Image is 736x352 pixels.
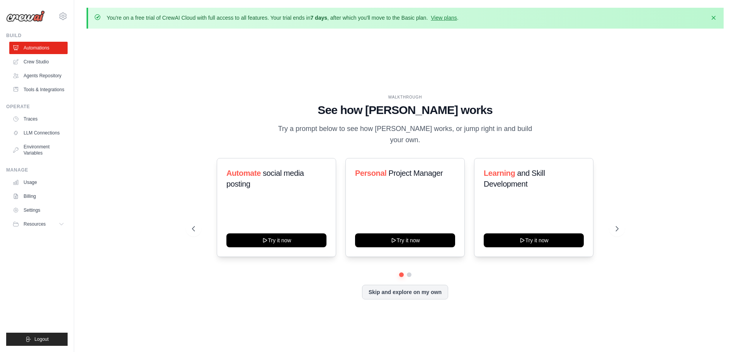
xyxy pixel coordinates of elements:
[9,42,68,54] a: Automations
[6,10,45,22] img: Logo
[9,70,68,82] a: Agents Repository
[9,218,68,230] button: Resources
[9,127,68,139] a: LLM Connections
[310,15,327,21] strong: 7 days
[388,169,443,177] span: Project Manager
[9,176,68,189] a: Usage
[6,104,68,110] div: Operate
[192,94,619,100] div: WALKTHROUGH
[107,14,459,22] p: You're on a free trial of CrewAI Cloud with full access to all features. Your trial ends in , aft...
[34,336,49,342] span: Logout
[226,233,326,247] button: Try it now
[226,169,304,188] span: social media posting
[6,167,68,173] div: Manage
[192,103,619,117] h1: See how [PERSON_NAME] works
[275,123,535,146] p: Try a prompt below to see how [PERSON_NAME] works, or jump right in and build your own.
[9,83,68,96] a: Tools & Integrations
[9,141,68,159] a: Environment Variables
[9,56,68,68] a: Crew Studio
[484,233,584,247] button: Try it now
[9,113,68,125] a: Traces
[24,221,46,227] span: Resources
[226,169,261,177] span: Automate
[6,333,68,346] button: Logout
[9,190,68,202] a: Billing
[9,204,68,216] a: Settings
[6,32,68,39] div: Build
[362,285,448,299] button: Skip and explore on my own
[431,15,457,21] a: View plans
[355,169,386,177] span: Personal
[355,233,455,247] button: Try it now
[484,169,515,177] span: Learning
